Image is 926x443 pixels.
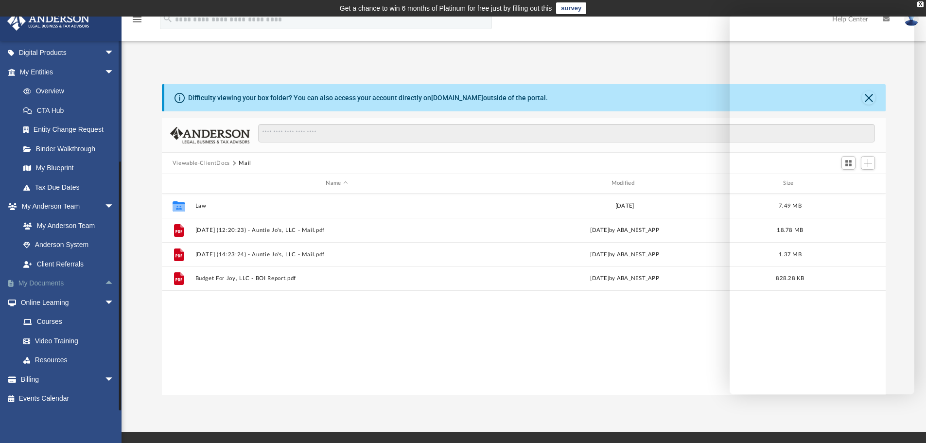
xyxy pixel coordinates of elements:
button: [DATE] (12:20:23) - Auntie Jo's, LLC - Mail.pdf [195,227,478,233]
button: Viewable-ClientDocs [173,159,230,168]
button: Budget For Joy, LLC - BOI Report.pdf [195,275,478,282]
div: Get a chance to win 6 months of Platinum for free just by filling out this [340,2,552,14]
a: Online Learningarrow_drop_down [7,293,124,312]
a: Client Referrals [14,254,124,274]
a: CTA Hub [14,101,129,120]
a: Resources [14,351,124,370]
span: arrow_drop_down [105,197,124,217]
button: Law [195,203,478,209]
i: menu [131,14,143,25]
span: arrow_drop_down [105,62,124,82]
a: survey [556,2,586,14]
a: My Documentsarrow_drop_up [7,274,129,293]
span: arrow_drop_down [105,43,124,63]
a: My Anderson Team [14,216,119,235]
i: search [162,13,173,24]
div: close [917,1,924,7]
div: Name [194,179,478,188]
div: grid [162,194,886,395]
input: Search files and folders [258,124,875,142]
div: [DATE] by ABA_NEST_APP [483,226,766,234]
a: menu [131,18,143,25]
iframe: Chat Window [730,15,914,394]
span: arrow_drop_down [105,293,124,313]
img: Anderson Advisors Platinum Portal [4,12,92,31]
a: Anderson System [14,235,124,255]
button: Mail [239,159,251,168]
a: Entity Change Request [14,120,129,140]
div: Difficulty viewing your box folder? You can also access your account directly on outside of the p... [188,93,548,103]
div: [DATE] by ABA_NEST_APP [483,274,766,283]
a: Binder Walkthrough [14,139,129,159]
button: [DATE] (14:23:24) - Auntie Jo's, LLC - Mail.pdf [195,251,478,258]
span: arrow_drop_up [105,274,124,294]
a: My Anderson Teamarrow_drop_down [7,197,124,216]
a: Overview [14,82,129,101]
a: My Entitiesarrow_drop_down [7,62,129,82]
a: Video Training [14,331,119,351]
a: [DOMAIN_NAME] [431,94,483,102]
span: arrow_drop_down [105,370,124,390]
a: Events Calendar [7,389,129,408]
div: [DATE] by ABA_NEST_APP [483,250,766,259]
a: Tax Due Dates [14,177,129,197]
a: My Blueprint [14,159,124,178]
div: [DATE] [483,201,766,210]
div: Modified [483,179,767,188]
a: Digital Productsarrow_drop_down [7,43,129,63]
div: id [166,179,191,188]
a: Billingarrow_drop_down [7,370,129,389]
a: Courses [14,312,124,332]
